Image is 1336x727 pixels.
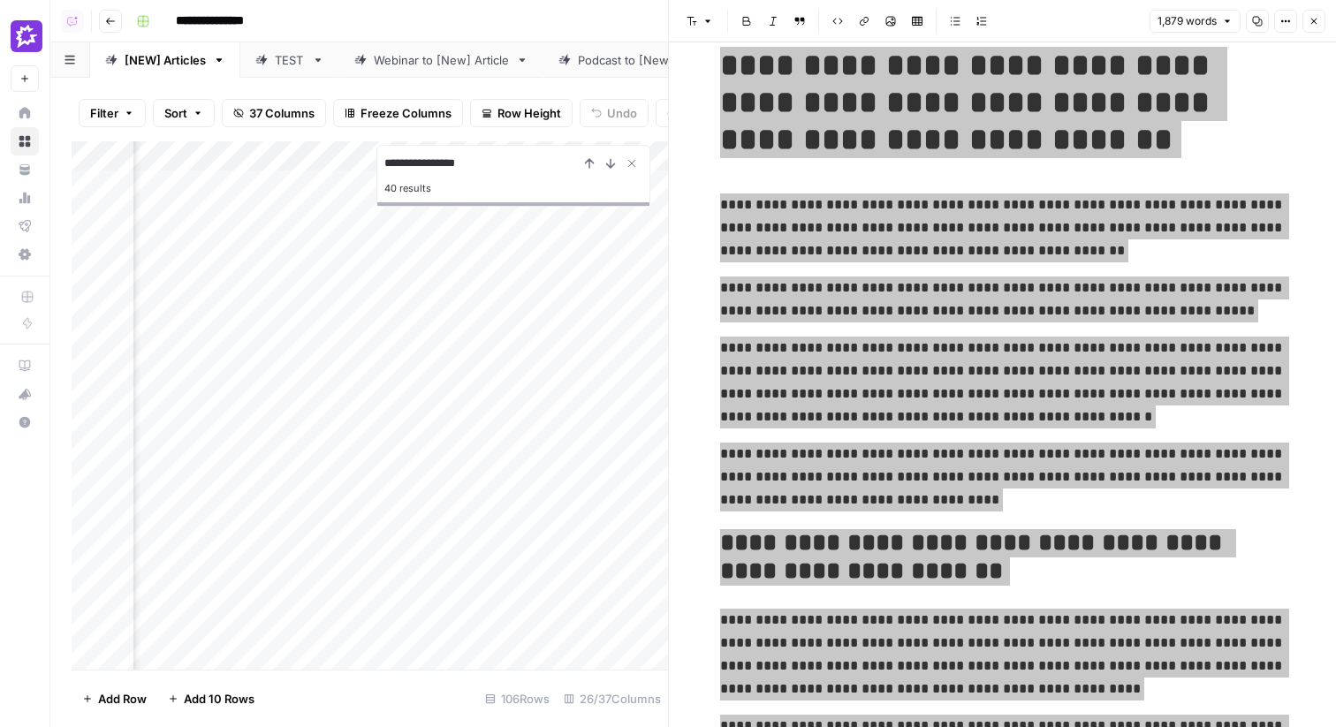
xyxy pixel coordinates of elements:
[11,212,39,240] a: Flightpath
[333,99,463,127] button: Freeze Columns
[361,104,452,122] span: Freeze Columns
[1150,10,1241,33] button: 1,879 words
[621,153,642,174] button: Close Search
[249,104,315,122] span: 37 Columns
[72,685,157,713] button: Add Row
[607,104,637,122] span: Undo
[11,380,39,408] button: What's new?
[11,381,38,407] div: What's new?
[11,240,39,269] a: Settings
[79,99,146,127] button: Filter
[184,690,254,708] span: Add 10 Rows
[125,51,206,69] div: [NEW] Articles
[1158,13,1217,29] span: 1,879 words
[470,99,573,127] button: Row Height
[275,51,305,69] div: TEST
[11,408,39,436] button: Help + Support
[164,104,187,122] span: Sort
[478,685,557,713] div: 106 Rows
[557,685,668,713] div: 26/37 Columns
[11,184,39,212] a: Usage
[497,104,561,122] span: Row Height
[157,685,265,713] button: Add 10 Rows
[90,104,118,122] span: Filter
[153,99,215,127] button: Sort
[98,690,147,708] span: Add Row
[11,99,39,127] a: Home
[543,42,748,78] a: Podcast to [New] Article
[579,153,600,174] button: Previous Result
[11,14,39,58] button: Workspace: Gong
[339,42,543,78] a: Webinar to [New] Article
[11,155,39,184] a: Your Data
[580,99,649,127] button: Undo
[384,178,642,199] div: 40 results
[11,127,39,155] a: Browse
[600,153,621,174] button: Next Result
[222,99,326,127] button: 37 Columns
[90,42,240,78] a: [NEW] Articles
[240,42,339,78] a: TEST
[11,20,42,52] img: Gong Logo
[374,51,509,69] div: Webinar to [New] Article
[11,352,39,380] a: AirOps Academy
[578,51,713,69] div: Podcast to [New] Article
